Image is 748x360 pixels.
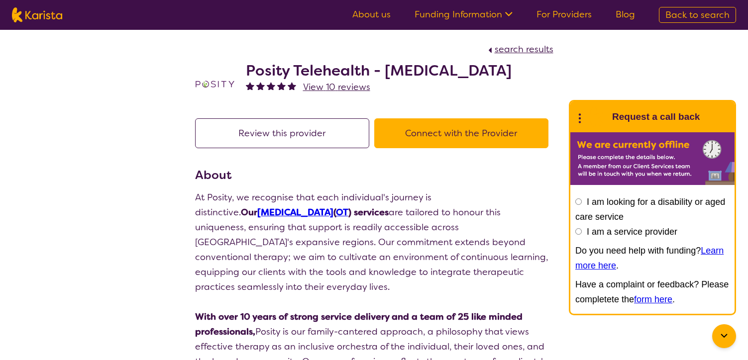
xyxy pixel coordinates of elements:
[634,294,672,304] a: form here
[495,43,553,55] span: search results
[665,9,730,21] span: Back to search
[195,118,369,148] button: Review this provider
[570,132,735,185] img: Karista offline chat form to request call back
[195,311,523,338] strong: With over 10 years of strong service delivery and a team of 25 like minded professionals,
[246,82,254,90] img: fullstar
[486,43,553,55] a: search results
[336,206,348,218] a: OT
[575,197,725,222] label: I am looking for a disability or aged care service
[374,127,553,139] a: Connect with the Provider
[659,7,736,23] a: Back to search
[241,206,389,218] strong: Our ( ) services
[288,82,296,90] img: fullstar
[616,8,635,20] a: Blog
[586,107,606,127] img: Karista
[195,166,553,184] h3: About
[195,64,235,104] img: t1bslo80pcylnzwjhndq.png
[352,8,391,20] a: About us
[256,82,265,90] img: fullstar
[575,277,730,307] p: Have a complaint or feedback? Please completete the .
[587,227,677,237] label: I am a service provider
[195,127,374,139] a: Review this provider
[612,109,700,124] h1: Request a call back
[195,190,553,294] p: At Posity, we recognise that each individual's journey is distinctive. are tailored to honour thi...
[536,8,592,20] a: For Providers
[575,243,730,273] p: Do you need help with funding? .
[303,80,370,94] a: View 10 reviews
[257,206,333,218] a: [MEDICAL_DATA]
[415,8,513,20] a: Funding Information
[277,82,286,90] img: fullstar
[303,81,370,93] span: View 10 reviews
[267,82,275,90] img: fullstar
[246,62,512,80] h2: Posity Telehealth - [MEDICAL_DATA]
[374,118,548,148] button: Connect with the Provider
[12,7,62,22] img: Karista logo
